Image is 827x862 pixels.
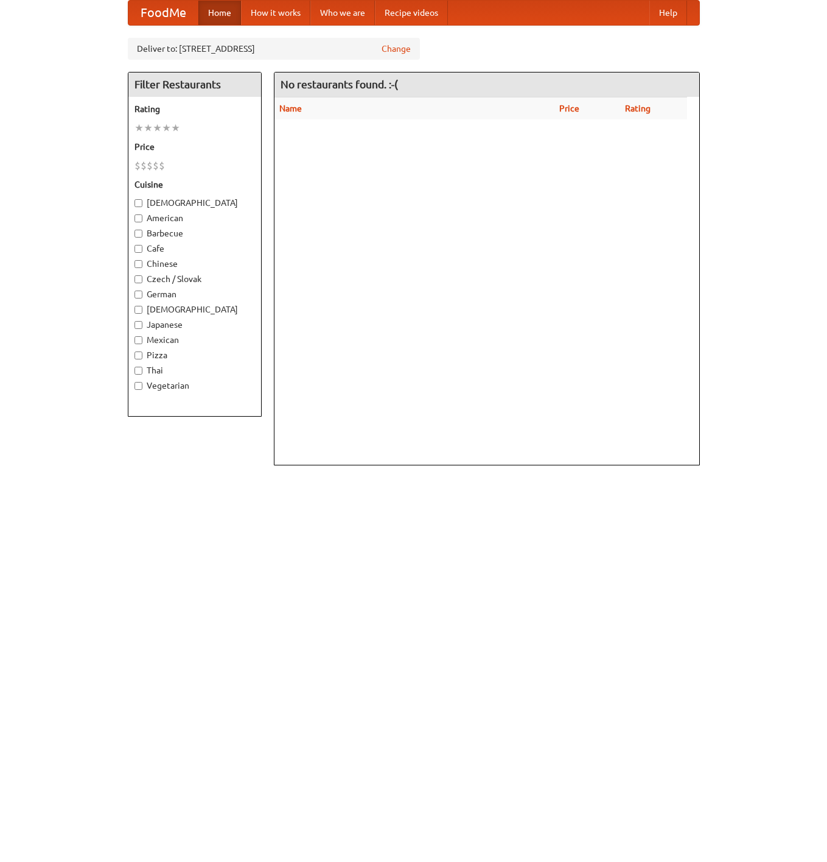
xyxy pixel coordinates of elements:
[134,380,255,392] label: Vegetarian
[134,382,142,390] input: Vegetarian
[153,121,162,135] li: ★
[134,214,142,222] input: American
[134,121,144,135] li: ★
[649,1,687,25] a: Help
[134,141,255,153] h5: Price
[281,79,398,90] ng-pluralize: No restaurants found. :-(
[134,245,142,253] input: Cafe
[279,104,302,113] a: Name
[134,230,142,238] input: Barbecue
[310,1,375,25] a: Who we are
[134,349,255,361] label: Pizza
[134,334,255,346] label: Mexican
[134,364,255,376] label: Thai
[375,1,448,25] a: Recipe videos
[128,72,261,97] h4: Filter Restaurants
[134,260,142,268] input: Chinese
[153,159,159,172] li: $
[171,121,180,135] li: ★
[134,303,255,316] label: [DEMOGRAPHIC_DATA]
[134,273,255,285] label: Czech / Slovak
[134,291,142,299] input: German
[134,178,255,191] h5: Cuisine
[134,352,142,359] input: Pizza
[134,197,255,209] label: [DEMOGRAPHIC_DATA]
[147,159,153,172] li: $
[159,159,165,172] li: $
[559,104,579,113] a: Price
[134,103,255,115] h5: Rating
[134,199,142,207] input: [DEMOGRAPHIC_DATA]
[134,306,142,314] input: [DEMOGRAPHIC_DATA]
[134,227,255,239] label: Barbecue
[382,43,411,55] a: Change
[198,1,241,25] a: Home
[241,1,310,25] a: How it works
[128,38,420,60] div: Deliver to: [STREET_ADDRESS]
[134,319,255,331] label: Japanese
[128,1,198,25] a: FoodMe
[625,104,651,113] a: Rating
[134,321,142,329] input: Japanese
[134,275,142,283] input: Czech / Slovak
[144,121,153,135] li: ★
[134,159,141,172] li: $
[134,258,255,270] label: Chinese
[134,367,142,375] input: Thai
[134,336,142,344] input: Mexican
[134,212,255,224] label: American
[141,159,147,172] li: $
[162,121,171,135] li: ★
[134,288,255,300] label: German
[134,242,255,255] label: Cafe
